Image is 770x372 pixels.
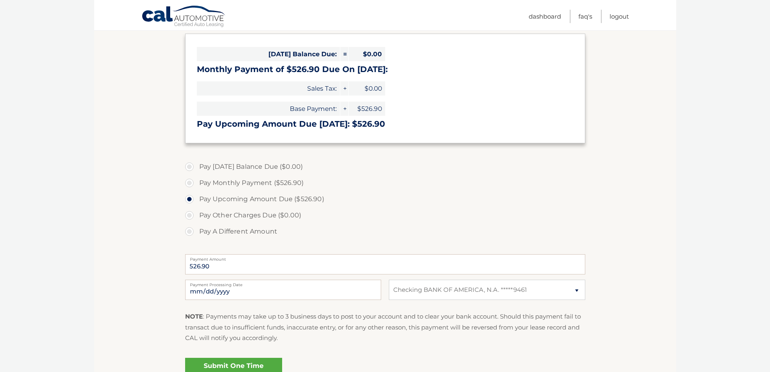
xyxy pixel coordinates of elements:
[610,10,629,23] a: Logout
[185,254,585,261] label: Payment Amount
[185,280,381,300] input: Payment Date
[340,102,348,116] span: +
[197,102,340,116] span: Base Payment:
[197,47,340,61] span: [DATE] Balance Due:
[185,311,585,343] p: : Payments may take up to 3 business days to post to your account and to clear your bank account....
[349,102,385,116] span: $526.90
[529,10,561,23] a: Dashboard
[141,5,226,29] a: Cal Automotive
[185,254,585,274] input: Payment Amount
[340,47,348,61] span: =
[185,223,585,240] label: Pay A Different Amount
[185,175,585,191] label: Pay Monthly Payment ($526.90)
[578,10,592,23] a: FAQ's
[197,119,574,129] h3: Pay Upcoming Amount Due [DATE]: $526.90
[340,81,348,96] span: +
[197,64,574,74] h3: Monthly Payment of $526.90 Due On [DATE]:
[185,312,203,320] strong: NOTE
[349,47,385,61] span: $0.00
[197,81,340,96] span: Sales Tax:
[185,191,585,207] label: Pay Upcoming Amount Due ($526.90)
[185,207,585,223] label: Pay Other Charges Due ($0.00)
[185,159,585,175] label: Pay [DATE] Balance Due ($0.00)
[185,280,381,286] label: Payment Processing Date
[349,81,385,96] span: $0.00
